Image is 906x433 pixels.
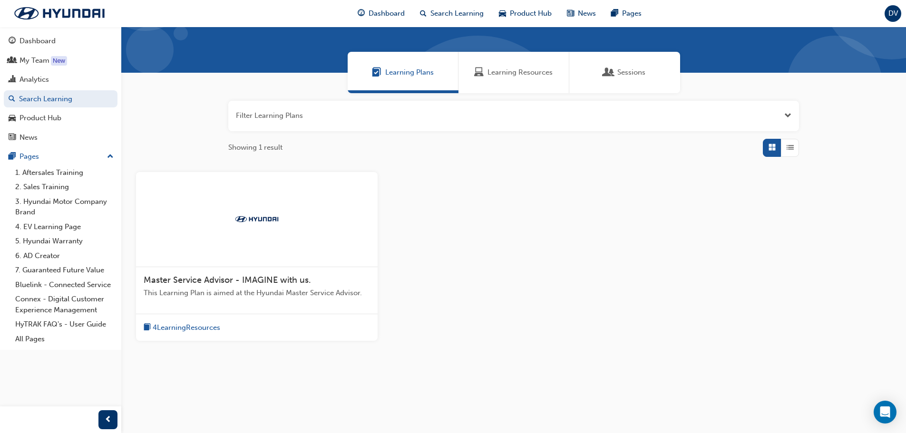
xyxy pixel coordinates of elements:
[11,263,117,278] a: 7. Guaranteed Future Value
[11,194,117,220] a: 3. Hyundai Motor Company Brand
[144,322,220,334] button: book-icon4LearningResources
[885,5,901,22] button: DV
[19,55,49,66] div: My Team
[19,36,56,47] div: Dashboard
[9,114,16,123] span: car-icon
[4,90,117,108] a: Search Learning
[412,4,491,23] a: search-iconSearch Learning
[19,113,61,124] div: Product Hub
[107,151,114,163] span: up-icon
[105,414,112,426] span: prev-icon
[4,129,117,146] a: News
[4,71,117,88] a: Analytics
[51,56,67,66] div: Tooltip anchor
[430,8,484,19] span: Search Learning
[9,76,16,84] span: chart-icon
[144,275,311,285] span: Master Service Advisor - IMAGINE with us.
[578,8,596,19] span: News
[9,95,15,104] span: search-icon
[11,278,117,292] a: Bluelink - Connected Service
[11,220,117,234] a: 4. EV Learning Page
[19,132,38,143] div: News
[604,67,614,78] span: Sessions
[487,67,553,78] span: Learning Resources
[11,180,117,194] a: 2. Sales Training
[769,142,776,153] span: Grid
[11,165,117,180] a: 1. Aftersales Training
[136,172,378,341] a: TrakMaster Service Advisor - IMAGINE with us.This Learning Plan is aimed at the Hyundai Master Se...
[228,142,283,153] span: Showing 1 result
[9,37,16,46] span: guage-icon
[567,8,574,19] span: news-icon
[11,317,117,332] a: HyTRAK FAQ's - User Guide
[19,74,49,85] div: Analytics
[19,151,39,162] div: Pages
[499,8,506,19] span: car-icon
[559,4,604,23] a: news-iconNews
[9,57,16,65] span: people-icon
[617,67,645,78] span: Sessions
[611,8,618,19] span: pages-icon
[11,249,117,263] a: 6. AD Creator
[569,52,680,93] a: SessionsSessions
[153,322,220,333] span: 4 Learning Resources
[9,134,16,142] span: news-icon
[372,67,381,78] span: Learning Plans
[385,67,434,78] span: Learning Plans
[4,32,117,50] a: Dashboard
[369,8,405,19] span: Dashboard
[4,148,117,165] button: Pages
[4,109,117,127] a: Product Hub
[11,234,117,249] a: 5. Hyundai Warranty
[11,292,117,317] a: Connex - Digital Customer Experience Management
[458,52,569,93] a: Learning ResourcesLearning Resources
[787,142,794,153] span: List
[874,401,896,423] div: Open Intercom Messenger
[231,214,283,224] img: Trak
[420,8,427,19] span: search-icon
[491,4,559,23] a: car-iconProduct Hub
[510,8,552,19] span: Product Hub
[4,52,117,69] a: My Team
[5,3,114,23] img: Trak
[350,4,412,23] a: guage-iconDashboard
[604,4,649,23] a: pages-iconPages
[348,52,458,93] a: Learning PlansLearning Plans
[9,153,16,161] span: pages-icon
[622,8,642,19] span: Pages
[784,110,791,121] button: Open the filter
[4,30,117,148] button: DashboardMy TeamAnalyticsSearch LearningProduct HubNews
[888,8,898,19] span: DV
[474,67,484,78] span: Learning Resources
[11,332,117,346] a: All Pages
[144,322,151,334] span: book-icon
[144,288,370,298] span: This Learning Plan is aimed at the Hyundai Master Service Advisor.
[358,8,365,19] span: guage-icon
